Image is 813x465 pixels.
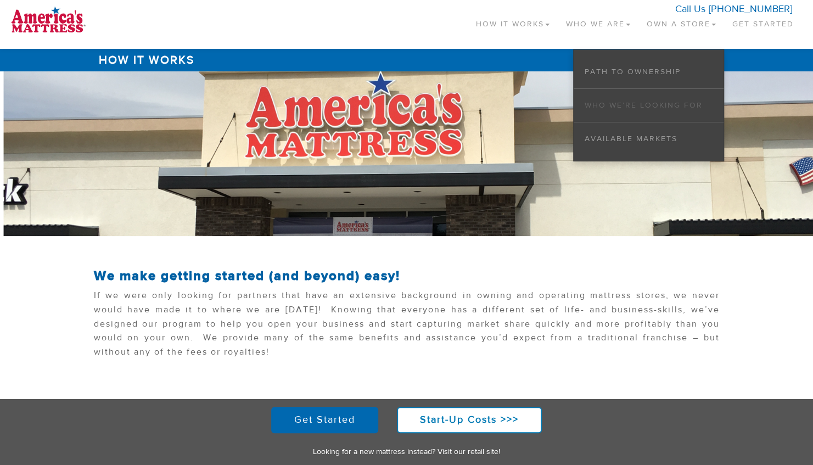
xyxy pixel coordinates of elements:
a: Who We’re Looking For [585,100,703,110]
h2: We make getting started (and beyond) easy! [94,269,720,283]
a: Who We Are [558,5,638,38]
a: Get Started [724,5,802,38]
a: Get Started [271,407,378,433]
a: Own a Store [638,5,724,38]
a: [PHONE_NUMBER] [709,3,792,15]
a: How It Works [468,5,558,38]
a: Available Markets [585,134,677,144]
a: Path to Ownership [585,67,681,77]
p: If we were only looking for partners that have an extensive background in owning and operating ma... [94,289,720,365]
a: Start-Up Costs >>> [397,407,542,433]
h1: How it Works [94,49,720,71]
span: Call Us [675,3,705,15]
a: Looking for a new mattress instead? Visit our retail site! [313,447,500,457]
strong: Start-Up Costs >>> [420,413,519,426]
img: logo [11,5,86,33]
